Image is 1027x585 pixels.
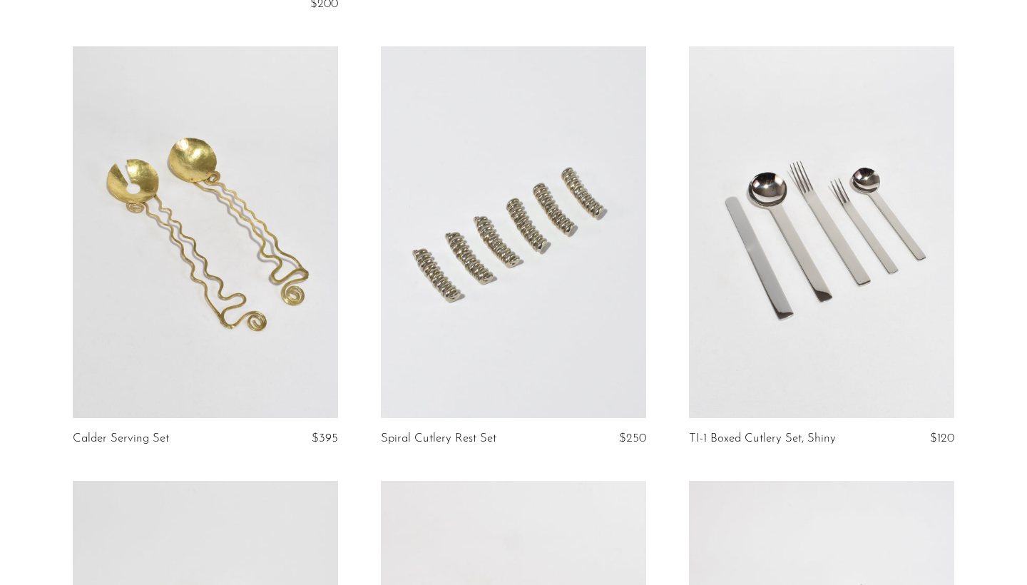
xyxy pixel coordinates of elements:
[73,432,169,445] a: Calder Serving Set
[930,432,954,444] span: $120
[381,432,496,445] a: Spiral Cutlery Rest Set
[619,432,646,444] span: $250
[689,432,836,445] a: TI-1 Boxed Cutlery Set, Shiny
[312,432,338,444] span: $395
